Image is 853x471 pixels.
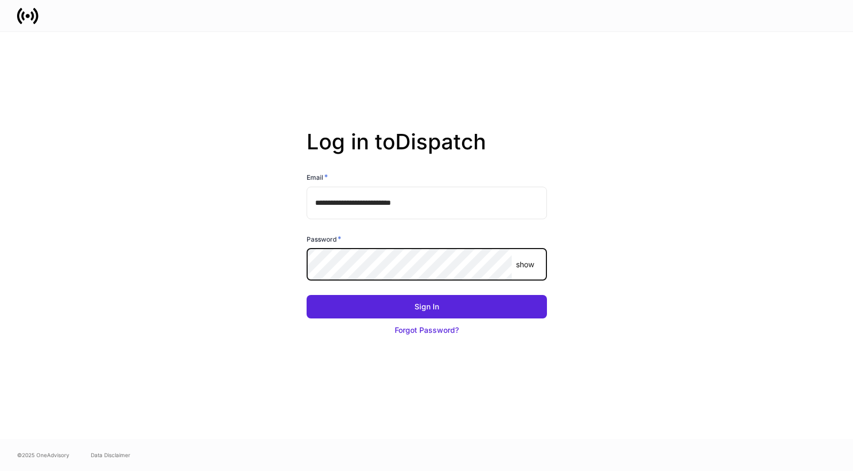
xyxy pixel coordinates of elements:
div: Sign In [414,301,439,312]
p: show [516,259,534,270]
h6: Password [307,234,341,244]
h6: Email [307,172,328,182]
a: Data Disclaimer [91,451,130,459]
button: Forgot Password? [307,318,547,342]
div: Forgot Password? [395,325,459,336]
h2: Log in to Dispatch [307,129,547,172]
button: Sign In [307,295,547,318]
span: © 2025 OneAdvisory [17,451,69,459]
